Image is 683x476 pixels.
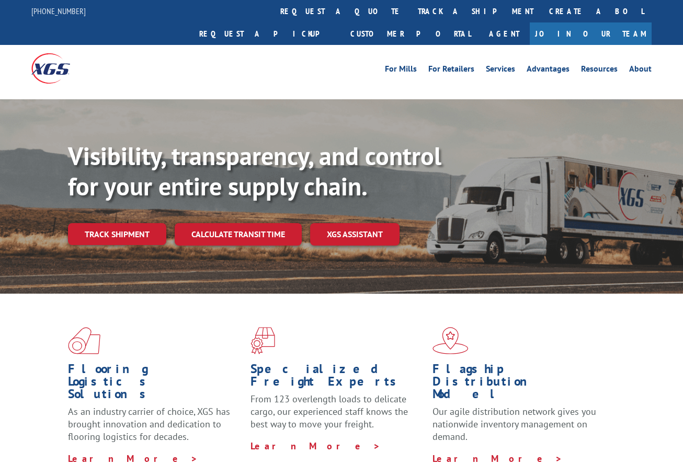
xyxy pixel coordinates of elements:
[486,65,515,76] a: Services
[432,327,469,354] img: xgs-icon-flagship-distribution-model-red
[68,452,198,465] a: Learn More >
[175,223,302,246] a: Calculate transit time
[251,440,381,452] a: Learn More >
[343,22,479,45] a: Customer Portal
[68,223,166,245] a: Track shipment
[191,22,343,45] a: Request a pickup
[479,22,530,45] a: Agent
[432,452,563,465] a: Learn More >
[251,327,275,354] img: xgs-icon-focused-on-flooring-red
[68,140,441,202] b: Visibility, transparency, and control for your entire supply chain.
[527,65,570,76] a: Advantages
[310,223,400,246] a: XGS ASSISTANT
[432,405,596,443] span: Our agile distribution network gives you nationwide inventory management on demand.
[68,405,230,443] span: As an industry carrier of choice, XGS has brought innovation and dedication to flooring logistics...
[385,65,417,76] a: For Mills
[432,363,607,405] h1: Flagship Distribution Model
[68,327,100,354] img: xgs-icon-total-supply-chain-intelligence-red
[251,363,425,393] h1: Specialized Freight Experts
[530,22,652,45] a: Join Our Team
[428,65,474,76] a: For Retailers
[581,65,618,76] a: Resources
[31,6,86,16] a: [PHONE_NUMBER]
[629,65,652,76] a: About
[251,393,425,439] p: From 123 overlength loads to delicate cargo, our experienced staff knows the best way to move you...
[68,363,243,405] h1: Flooring Logistics Solutions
